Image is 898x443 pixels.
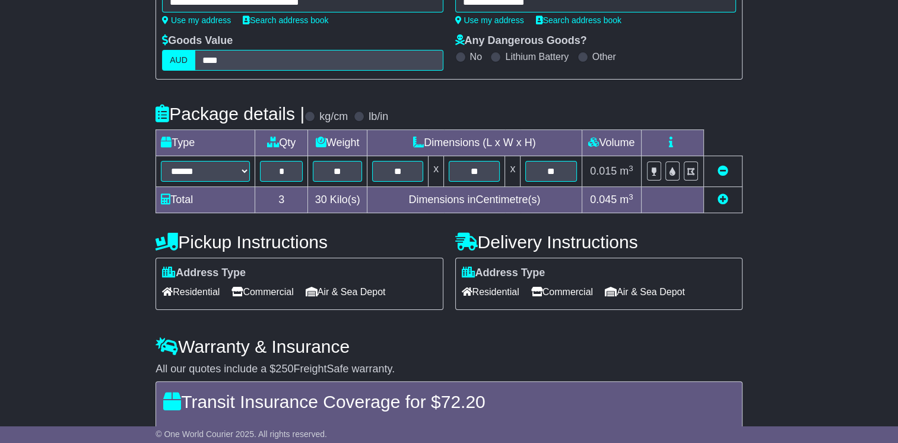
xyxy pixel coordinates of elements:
[582,130,641,156] td: Volume
[243,15,328,25] a: Search address book
[162,267,246,280] label: Address Type
[156,130,255,156] td: Type
[156,104,304,124] h4: Package details |
[462,267,545,280] label: Address Type
[315,194,327,205] span: 30
[590,194,617,205] span: 0.045
[367,130,582,156] td: Dimensions (L x W x H)
[162,34,233,48] label: Goods Value
[156,337,742,356] h4: Warranty & Insurance
[308,130,367,156] td: Weight
[536,15,621,25] a: Search address book
[590,165,617,177] span: 0.015
[275,363,293,375] span: 250
[156,187,255,213] td: Total
[156,429,327,439] span: © One World Courier 2025. All rights reserved.
[156,232,443,252] h4: Pickup Instructions
[441,392,486,412] span: 72.20
[369,110,388,124] label: lb/in
[718,165,728,177] a: Remove this item
[231,283,293,301] span: Commercial
[605,283,685,301] span: Air & Sea Depot
[505,156,521,187] td: x
[255,187,308,213] td: 3
[629,192,633,201] sup: 3
[620,165,633,177] span: m
[718,194,728,205] a: Add new item
[505,51,569,62] label: Lithium Battery
[163,392,735,412] h4: Transit Insurance Coverage for $
[629,164,633,173] sup: 3
[156,363,742,376] div: All our quotes include a $ FreightSafe warranty.
[255,130,308,156] td: Qty
[592,51,616,62] label: Other
[162,50,195,71] label: AUD
[620,194,633,205] span: m
[319,110,348,124] label: kg/cm
[308,187,367,213] td: Kilo(s)
[162,283,220,301] span: Residential
[455,232,742,252] h4: Delivery Instructions
[455,34,587,48] label: Any Dangerous Goods?
[367,187,582,213] td: Dimensions in Centimetre(s)
[162,15,231,25] a: Use my address
[306,283,386,301] span: Air & Sea Depot
[429,156,444,187] td: x
[531,283,593,301] span: Commercial
[462,283,519,301] span: Residential
[455,15,524,25] a: Use my address
[470,51,482,62] label: No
